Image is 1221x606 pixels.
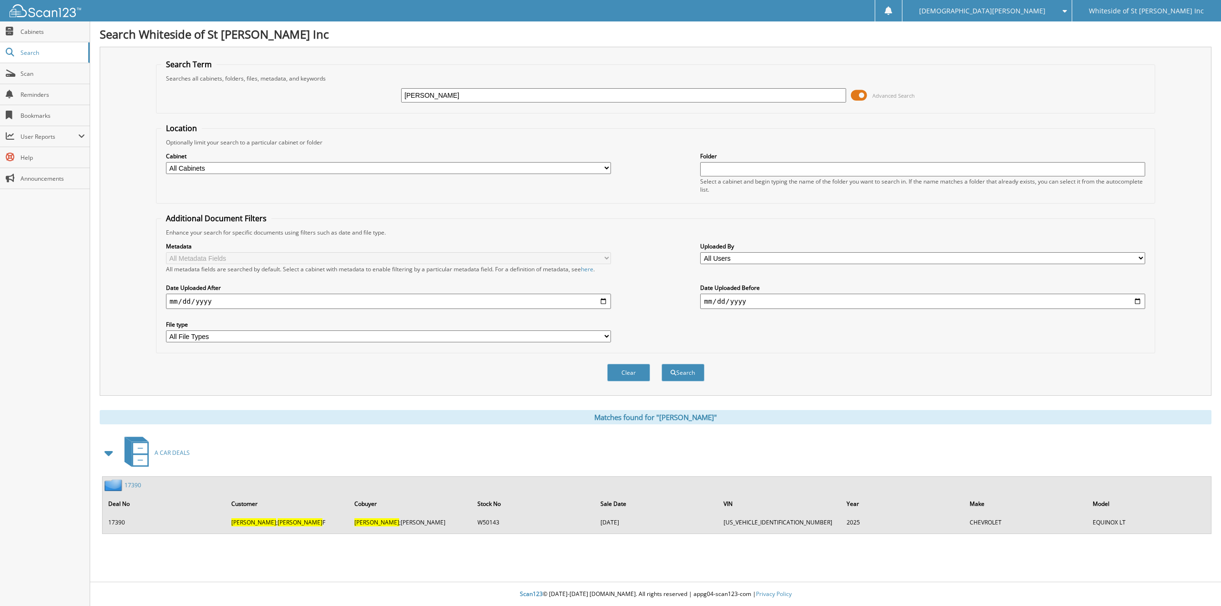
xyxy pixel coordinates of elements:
[166,320,611,329] label: File type
[662,364,704,381] button: Search
[119,434,190,472] a: A CAR DEALS
[1088,494,1210,514] th: Model
[161,59,217,70] legend: Search Term
[1089,8,1204,14] span: Whiteside of St [PERSON_NAME] Inc
[100,26,1211,42] h1: Search Whiteside of St [PERSON_NAME] Inc
[21,91,85,99] span: Reminders
[700,242,1145,250] label: Uploaded By
[607,364,650,381] button: Clear
[596,514,718,530] td: [DATE]
[103,494,226,514] th: Deal No
[719,494,841,514] th: VIN
[21,49,83,57] span: Search
[231,518,276,526] span: [PERSON_NAME]
[155,449,190,457] span: A CAR DEALS
[100,410,1211,424] div: Matches found for "[PERSON_NAME]"
[161,74,1150,82] div: Searches all cabinets, folders, files, metadata, and keywords
[354,518,399,526] span: [PERSON_NAME]
[166,284,611,292] label: Date Uploaded After
[700,294,1145,309] input: end
[166,294,611,309] input: start
[21,154,85,162] span: Help
[842,494,964,514] th: Year
[473,514,595,530] td: W50143
[842,514,964,530] td: 2025
[700,284,1145,292] label: Date Uploaded Before
[756,590,792,598] a: Privacy Policy
[965,494,1087,514] th: Make
[21,133,78,141] span: User Reports
[1088,514,1210,530] td: EQUINOX LT
[161,213,271,224] legend: Additional Document Filters
[350,514,472,530] td: ;[PERSON_NAME]
[103,514,226,530] td: 17390
[21,175,85,183] span: Announcements
[161,228,1150,236] div: Enhance your search for specific documents using filters such as date and file type.
[581,265,593,273] a: here
[227,514,349,530] td: ; F
[161,123,202,134] legend: Location
[124,481,141,489] a: 17390
[919,8,1045,14] span: [DEMOGRAPHIC_DATA][PERSON_NAME]
[104,479,124,491] img: folder2.png
[10,4,81,17] img: scan123-logo-white.svg
[166,242,611,250] label: Metadata
[21,70,85,78] span: Scan
[596,494,718,514] th: Sale Date
[161,138,1150,146] div: Optionally limit your search to a particular cabinet or folder
[166,265,611,273] div: All metadata fields are searched by default. Select a cabinet with metadata to enable filtering b...
[700,177,1145,194] div: Select a cabinet and begin typing the name of the folder you want to search in. If the name match...
[278,518,322,526] span: [PERSON_NAME]
[166,152,611,160] label: Cabinet
[21,112,85,120] span: Bookmarks
[700,152,1145,160] label: Folder
[350,494,472,514] th: Cobuyer
[90,583,1221,606] div: © [DATE]-[DATE] [DOMAIN_NAME]. All rights reserved | appg04-scan123-com |
[872,92,915,99] span: Advanced Search
[227,494,349,514] th: Customer
[520,590,543,598] span: Scan123
[719,514,841,530] td: [US_VEHICLE_IDENTIFICATION_NUMBER]
[473,494,595,514] th: Stock No
[965,514,1087,530] td: CHEVROLET
[21,28,85,36] span: Cabinets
